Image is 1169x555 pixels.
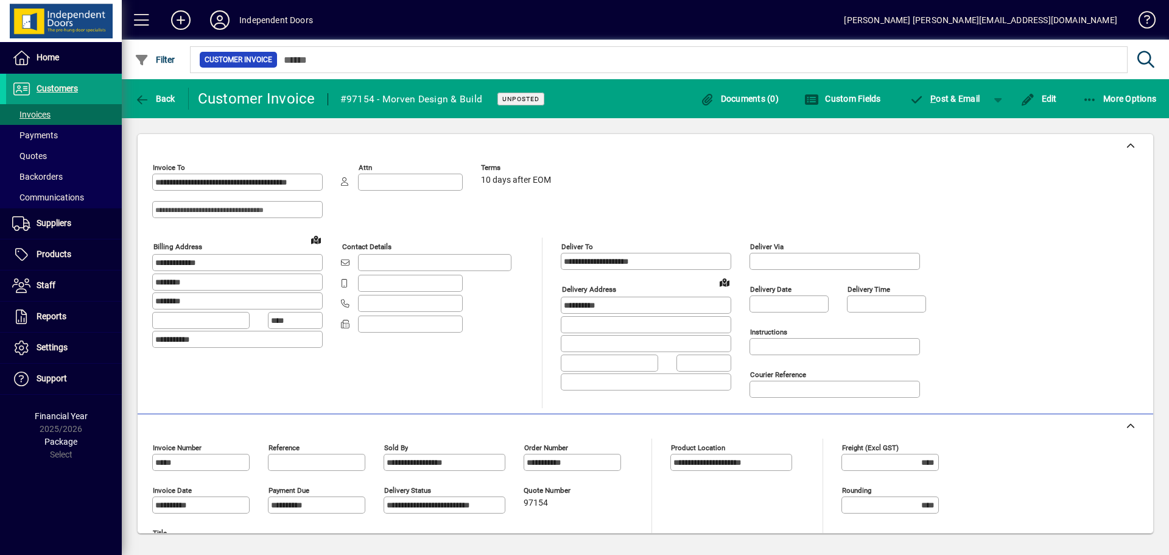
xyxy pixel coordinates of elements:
[524,498,548,508] span: 97154
[801,88,884,110] button: Custom Fields
[750,370,806,379] mat-label: Courier Reference
[37,52,59,62] span: Home
[12,110,51,119] span: Invoices
[848,285,890,294] mat-label: Delivery time
[904,88,986,110] button: Post & Email
[37,249,71,259] span: Products
[12,193,84,202] span: Communications
[750,285,792,294] mat-label: Delivery date
[524,487,597,495] span: Quote number
[842,444,899,452] mat-label: Freight (excl GST)
[910,94,980,104] span: ost & Email
[384,444,408,452] mat-label: Sold by
[161,9,200,31] button: Add
[481,175,551,185] span: 10 days after EOM
[239,10,313,30] div: Independent Doors
[804,94,881,104] span: Custom Fields
[561,242,593,251] mat-label: Deliver To
[6,187,122,208] a: Communications
[153,529,167,537] mat-label: Title
[700,94,779,104] span: Documents (0)
[6,125,122,146] a: Payments
[122,88,189,110] app-page-header-button: Back
[6,104,122,125] a: Invoices
[37,373,67,383] span: Support
[359,163,372,172] mat-label: Attn
[1020,94,1057,104] span: Edit
[6,270,122,301] a: Staff
[269,486,309,495] mat-label: Payment due
[750,328,787,336] mat-label: Instructions
[12,130,58,140] span: Payments
[37,311,66,321] span: Reports
[37,342,68,352] span: Settings
[481,164,554,172] span: Terms
[842,486,871,495] mat-label: Rounding
[1083,94,1157,104] span: More Options
[6,43,122,73] a: Home
[384,486,431,495] mat-label: Delivery status
[1079,88,1160,110] button: More Options
[37,83,78,93] span: Customers
[6,333,122,363] a: Settings
[671,444,725,452] mat-label: Product location
[37,218,71,228] span: Suppliers
[44,437,77,447] span: Package
[524,444,568,452] mat-label: Order number
[715,272,734,292] a: View on map
[6,302,122,332] a: Reports
[844,10,1117,30] div: [PERSON_NAME] [PERSON_NAME][EMAIL_ADDRESS][DOMAIN_NAME]
[135,94,175,104] span: Back
[697,88,782,110] button: Documents (0)
[6,208,122,239] a: Suppliers
[198,89,315,108] div: Customer Invoice
[502,95,539,103] span: Unposted
[1017,88,1060,110] button: Edit
[340,90,483,109] div: #97154 - Morven Design & Build
[153,163,185,172] mat-label: Invoice To
[6,146,122,166] a: Quotes
[200,9,239,31] button: Profile
[132,49,178,71] button: Filter
[205,54,272,66] span: Customer Invoice
[930,94,936,104] span: P
[153,486,192,495] mat-label: Invoice date
[135,55,175,65] span: Filter
[306,230,326,249] a: View on map
[37,280,55,290] span: Staff
[6,166,122,187] a: Backorders
[6,364,122,394] a: Support
[12,151,47,161] span: Quotes
[750,242,784,251] mat-label: Deliver via
[1129,2,1154,42] a: Knowledge Base
[153,444,202,452] mat-label: Invoice number
[6,239,122,270] a: Products
[12,172,63,182] span: Backorders
[132,88,178,110] button: Back
[269,444,300,452] mat-label: Reference
[35,411,88,421] span: Financial Year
